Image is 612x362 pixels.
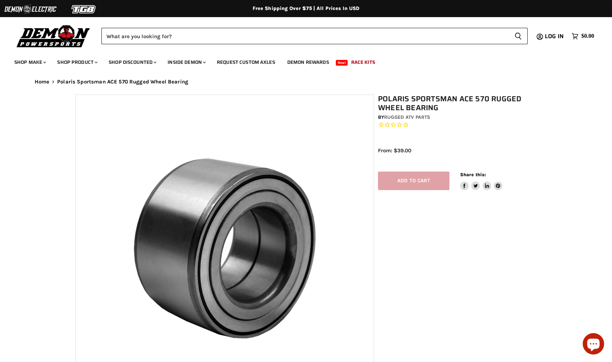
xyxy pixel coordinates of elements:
h1: Polaris Sportsman ACE 570 Rugged Wheel Bearing [378,95,541,112]
div: Free Shipping Over $75 | All Prices In USD [20,5,592,12]
span: New! [336,60,348,66]
button: Search [509,28,528,44]
img: Demon Powersports [14,23,93,49]
nav: Breadcrumbs [20,79,592,85]
img: TGB Logo 2 [57,2,111,16]
span: Share this: [460,172,486,177]
a: Home [35,79,50,85]
form: Product [101,28,528,44]
a: Shop Discounted [103,55,161,70]
a: Demon Rewards [282,55,334,70]
a: Shop Product [52,55,102,70]
img: Demon Electric Logo 2 [4,2,57,16]
input: Search [101,28,509,44]
aside: Share this: [460,172,503,190]
div: by [378,113,541,121]
span: Rated 0.0 out of 5 stars 0 reviews [378,121,541,129]
inbox-online-store-chat: Shopify online store chat [581,333,606,356]
a: Race Kits [346,55,380,70]
span: From: $39.00 [378,147,411,154]
span: Polaris Sportsman ACE 570 Rugged Wheel Bearing [57,79,188,85]
span: $0.00 [581,33,594,40]
a: Request Custom Axles [212,55,280,70]
a: Inside Demon [162,55,210,70]
a: $0.00 [568,31,598,41]
a: Shop Make [9,55,50,70]
a: Log in [542,33,568,40]
span: Log in [545,32,564,41]
a: Rugged ATV Parts [384,114,430,120]
ul: Main menu [9,52,592,70]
